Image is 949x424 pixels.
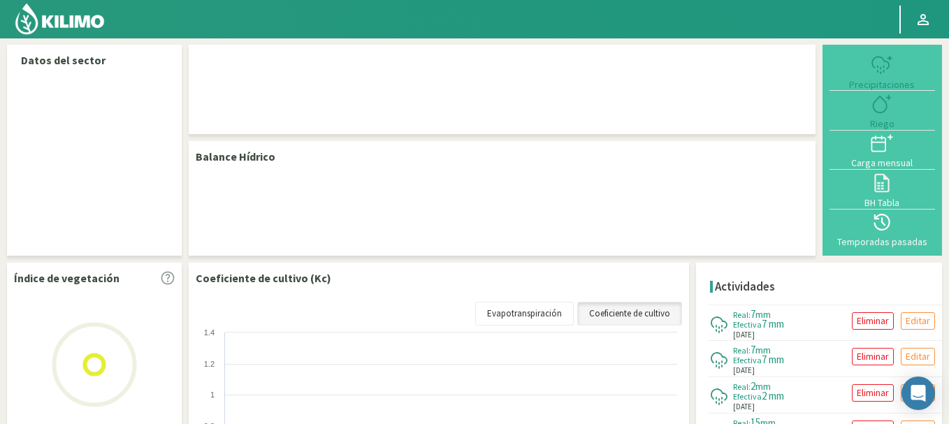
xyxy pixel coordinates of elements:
span: 7 [751,343,755,356]
p: Eliminar [857,313,889,329]
span: mm [755,380,771,393]
span: Efectiva [733,319,762,330]
a: Coeficiente de cultivo [577,302,682,326]
p: Datos del sector [21,52,168,68]
p: Eliminar [857,385,889,401]
h4: Actividades [715,280,775,293]
div: BH Tabla [834,198,931,207]
span: Real: [733,381,751,392]
a: Evapotranspiración [475,302,574,326]
text: 1.4 [204,328,215,337]
span: Real: [733,309,751,320]
button: Eliminar [852,384,894,402]
button: Precipitaciones [830,52,935,91]
div: Open Intercom Messenger [901,377,935,410]
button: Eliminar [852,312,894,330]
span: 2 mm [762,389,784,402]
div: Riego [834,119,931,129]
text: 1.2 [204,360,215,368]
button: Editar [901,312,935,330]
p: Coeficiente de cultivo (Kc) [196,270,331,286]
p: Editar [906,313,930,329]
button: Eliminar [852,348,894,365]
span: Real: [733,345,751,356]
span: Efectiva [733,391,762,402]
span: [DATE] [733,329,755,341]
span: Efectiva [733,355,762,365]
p: Índice de vegetación [14,270,119,286]
span: mm [755,344,771,356]
div: Temporadas pasadas [834,237,931,247]
span: [DATE] [733,401,755,413]
button: Carga mensual [830,131,935,170]
button: BH Tabla [830,170,935,209]
text: 1 [210,390,215,399]
div: Carga mensual [834,158,931,168]
span: 2 [751,379,755,393]
button: Editar [901,348,935,365]
span: 7 [751,307,755,321]
p: Balance Hídrico [196,148,275,165]
p: Editar [906,349,930,365]
button: Riego [830,91,935,130]
button: Temporadas pasadas [830,210,935,249]
span: 7 mm [762,317,784,330]
div: Precipitaciones [834,80,931,89]
span: 7 mm [762,353,784,366]
span: mm [755,308,771,321]
button: Editar [901,384,935,402]
p: Eliminar [857,349,889,365]
span: [DATE] [733,365,755,377]
img: Kilimo [14,2,106,36]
